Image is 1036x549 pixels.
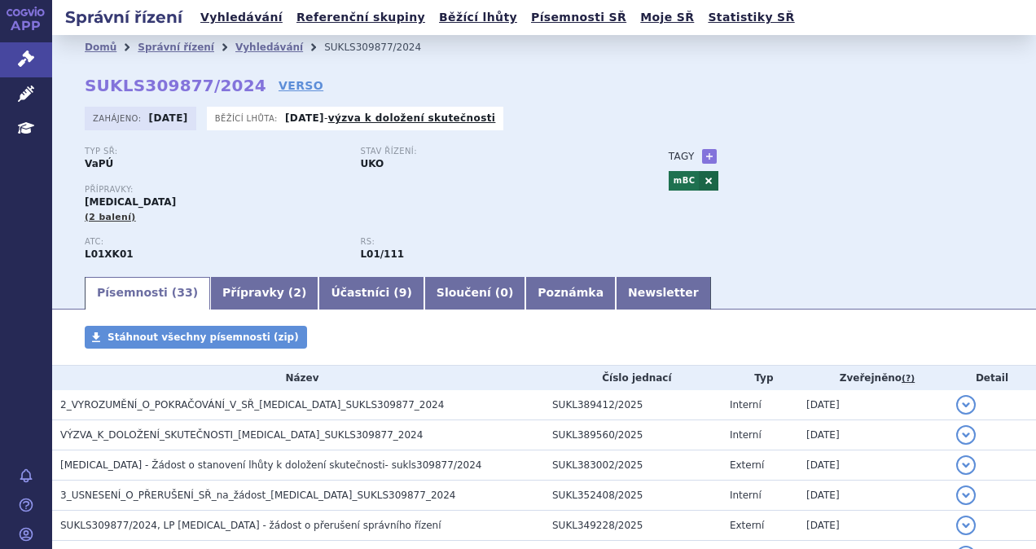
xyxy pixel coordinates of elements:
[328,112,496,124] a: výzva k doložení skutečnosti
[669,171,700,191] a: mBC
[956,485,976,505] button: detail
[360,237,619,247] p: RS:
[798,511,948,541] td: [DATE]
[902,373,915,384] abbr: (?)
[85,237,344,247] p: ATC:
[544,390,722,420] td: SUKL389412/2025
[85,277,210,310] a: Písemnosti (33)
[544,511,722,541] td: SUKL349228/2025
[360,147,619,156] p: Stav řízení:
[360,158,384,169] strong: UKO
[956,516,976,535] button: detail
[544,450,722,481] td: SUKL383002/2025
[956,395,976,415] button: detail
[730,490,762,501] span: Interní
[730,520,764,531] span: Externí
[399,286,407,299] span: 9
[424,277,525,310] a: Sloučení (0)
[293,286,301,299] span: 2
[108,332,299,343] span: Stáhnout všechny písemnosti (zip)
[948,366,1036,390] th: Detail
[324,35,442,59] li: SUKLS309877/2024
[52,366,544,390] th: Název
[669,147,695,166] h3: Tagy
[215,112,281,125] span: Běžící lhůta:
[85,42,116,53] a: Domů
[85,76,266,95] strong: SUKLS309877/2024
[318,277,424,310] a: Účastníci (9)
[798,366,948,390] th: Zveřejněno
[500,286,508,299] span: 0
[138,42,214,53] a: Správní řízení
[635,7,699,29] a: Moje SŘ
[544,366,722,390] th: Číslo jednací
[730,399,762,411] span: Interní
[730,429,762,441] span: Interní
[85,158,113,169] strong: VaPÚ
[279,77,323,94] a: VERSO
[149,112,188,124] strong: [DATE]
[956,455,976,475] button: detail
[85,212,136,222] span: (2 balení)
[616,277,711,310] a: Newsletter
[434,7,522,29] a: Běžící lhůty
[85,147,344,156] p: Typ SŘ:
[60,490,455,501] span: 3_USNESENÍ_O_PŘERUŠENÍ_SŘ_na_žádost_LYNPARZA_SUKLS309877_2024
[798,420,948,450] td: [DATE]
[292,7,430,29] a: Referenční skupiny
[93,112,144,125] span: Zahájeno:
[526,7,631,29] a: Písemnosti SŘ
[702,149,717,164] a: +
[195,7,288,29] a: Vyhledávání
[285,112,324,124] strong: [DATE]
[544,481,722,511] td: SUKL352408/2025
[60,520,441,531] span: SUKLS309877/2024, LP LYNPARZA - žádost o přerušení správního řízení
[798,390,948,420] td: [DATE]
[52,6,195,29] h2: Správní řízení
[235,42,303,53] a: Vyhledávání
[730,459,764,471] span: Externí
[85,326,307,349] a: Stáhnout všechny písemnosti (zip)
[956,425,976,445] button: detail
[798,481,948,511] td: [DATE]
[525,277,616,310] a: Poznámka
[210,277,318,310] a: Přípravky (2)
[60,429,423,441] span: VÝZVA_K_DOLOŽENÍ_SKUTEČNOSTI_LYNPARZA_SUKLS309877_2024
[722,366,798,390] th: Typ
[85,248,134,260] strong: OLAPARIB
[60,459,481,471] span: LYNPARZA - Žádost o stanovení lhůty k doložení skutečnosti- sukls309877/2024
[85,196,176,208] span: [MEDICAL_DATA]
[60,399,444,411] span: 2_VYROZUMĚNÍ_O_POKRAČOVÁNÍ_V_SŘ_LYNPARZA_SUKLS309877_2024
[85,185,636,195] p: Přípravky:
[544,420,722,450] td: SUKL389560/2025
[798,450,948,481] td: [DATE]
[285,112,495,125] p: -
[177,286,192,299] span: 33
[360,248,404,260] strong: olaparib tbl.
[703,7,799,29] a: Statistiky SŘ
